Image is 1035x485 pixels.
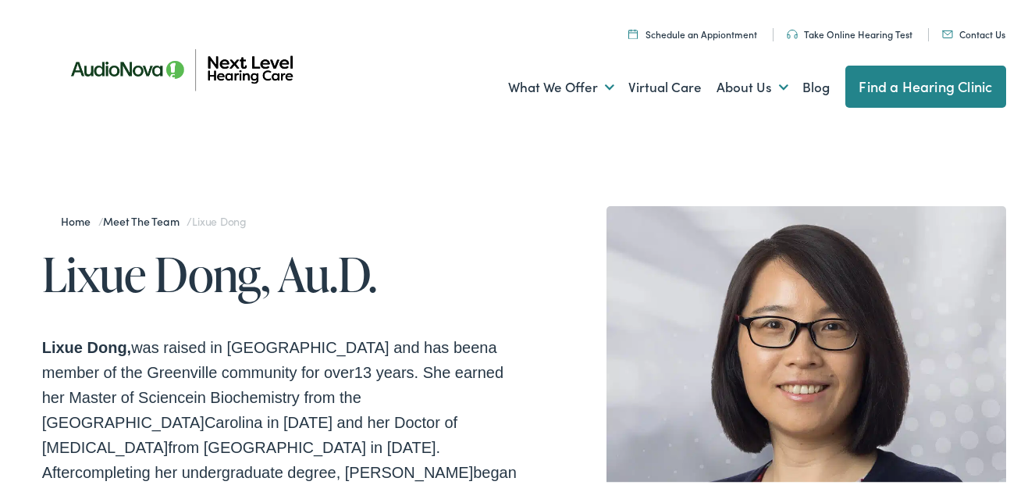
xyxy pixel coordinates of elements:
span: Lixue Dong [192,210,247,226]
a: Take Online Hearing Test [787,24,912,37]
a: About Us [717,55,788,113]
a: Find a Hearing Clinic [845,62,1007,105]
a: Virtual Care [629,55,702,113]
span: Lixue Dong, [42,336,131,353]
span: was raised in [GEOGRAPHIC_DATA] and has been [131,336,488,353]
span: completing her undergraduate degree, [PERSON_NAME] [75,461,473,478]
a: Home [61,210,98,226]
span: from [GEOGRAPHIC_DATA] in [DATE]. After [42,436,440,478]
span: Carolina in [DATE] and her Doctor of [MEDICAL_DATA] [42,411,457,453]
a: Contact Us [942,24,1005,37]
span: a member of the Greenville community for over [42,336,497,378]
span: in Biochemistry from the [GEOGRAPHIC_DATA] [42,386,361,428]
img: An icon representing mail communication is presented in a unique teal color. [942,27,953,35]
a: Blog [803,55,830,113]
img: An icon symbolizing headphones, colored in teal, suggests audio-related services or features. [787,27,798,36]
a: Meet the Team [103,210,187,226]
h1: Lixue Dong, Au.D. [42,245,525,297]
a: What We Offer [509,55,614,113]
span: / / [61,210,247,226]
img: Calendar icon representing the ability to schedule a hearing test or hearing aid appointment at N... [628,26,638,36]
a: Schedule an Appiontment [628,24,757,37]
